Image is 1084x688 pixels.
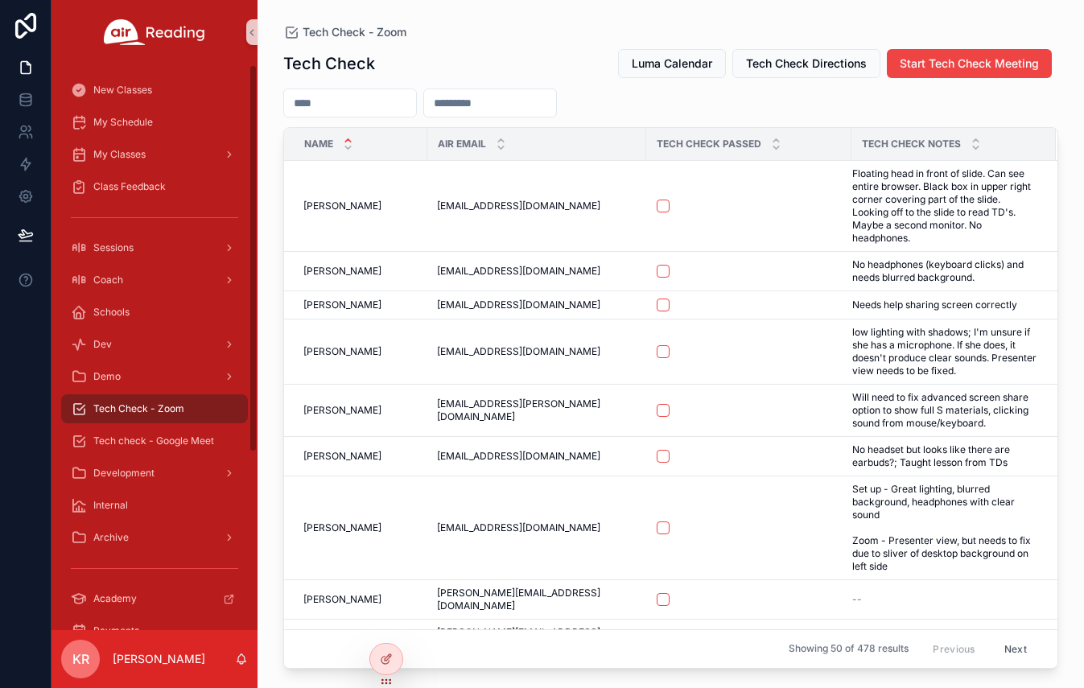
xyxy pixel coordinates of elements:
[93,402,184,415] span: Tech Check - Zoom
[852,483,1037,573] a: Set up - Great lighting, blurred background, headphones with clear sound Zoom - Presenter view, b...
[93,116,153,129] span: My Schedule
[437,200,600,212] span: [EMAIL_ADDRESS][DOMAIN_NAME]
[93,435,214,447] span: Tech check - Google Meet
[437,345,637,358] a: [EMAIL_ADDRESS][DOMAIN_NAME]
[437,521,600,534] span: [EMAIL_ADDRESS][DOMAIN_NAME]
[437,200,637,212] a: [EMAIL_ADDRESS][DOMAIN_NAME]
[61,330,248,359] a: Dev
[93,338,112,351] span: Dev
[438,138,486,150] span: Air Email
[852,167,1037,245] a: Floating head in front of slide. Can see entire browser. Black box in upper right corner covering...
[93,241,134,254] span: Sessions
[303,24,406,40] span: Tech Check - Zoom
[437,398,637,423] a: [EMAIL_ADDRESS][PERSON_NAME][DOMAIN_NAME]
[437,265,637,278] a: [EMAIL_ADDRESS][DOMAIN_NAME]
[61,394,248,423] a: Tech Check - Zoom
[93,499,128,512] span: Internal
[93,624,139,637] span: Payments
[61,298,248,327] a: Schools
[437,626,637,652] a: [PERSON_NAME][EMAIL_ADDRESS][DOMAIN_NAME]
[900,56,1039,72] span: Start Tech Check Meeting
[303,521,418,534] a: [PERSON_NAME]
[852,593,862,606] span: --
[852,593,1037,606] a: --
[61,140,248,169] a: My Classes
[283,52,375,75] h1: Tech Check
[303,345,418,358] a: [PERSON_NAME]
[852,258,1037,284] a: No headphones (keyboard clicks) and needs blurred background.
[657,138,761,150] span: Tech Check Passed
[852,443,1037,469] a: No headset but looks like there are earbuds?; Taught lesson from TDs
[618,49,726,78] button: Luma Calendar
[61,459,248,488] a: Development
[993,637,1038,661] button: Next
[93,531,129,544] span: Archive
[303,593,418,606] a: [PERSON_NAME]
[61,76,248,105] a: New Classes
[93,180,166,193] span: Class Feedback
[632,56,712,72] span: Luma Calendar
[303,299,381,311] span: [PERSON_NAME]
[789,643,909,656] span: Showing 50 of 478 results
[52,64,258,630] div: scrollable content
[93,370,121,383] span: Demo
[93,467,155,480] span: Development
[61,616,248,645] a: Payments
[61,233,248,262] a: Sessions
[303,345,381,358] span: [PERSON_NAME]
[437,521,637,534] a: [EMAIL_ADDRESS][DOMAIN_NAME]
[61,362,248,391] a: Demo
[746,56,867,72] span: Tech Check Directions
[437,345,600,358] span: [EMAIL_ADDRESS][DOMAIN_NAME]
[437,299,637,311] a: [EMAIL_ADDRESS][DOMAIN_NAME]
[303,200,381,212] span: [PERSON_NAME]
[61,172,248,201] a: Class Feedback
[303,521,381,534] span: [PERSON_NAME]
[303,299,418,311] a: [PERSON_NAME]
[61,108,248,137] a: My Schedule
[852,299,1037,311] a: Needs help sharing screen correctly
[303,200,418,212] a: [PERSON_NAME]
[93,306,130,319] span: Schools
[303,265,381,278] span: [PERSON_NAME]
[852,391,1037,430] a: Will need to fix advanced screen share option to show full S materials, clicking sound from mouse...
[852,299,1017,311] span: Needs help sharing screen correctly
[61,523,248,552] a: Archive
[862,138,961,150] span: Tech Check Notes
[61,491,248,520] a: Internal
[887,49,1052,78] button: Start Tech Check Meeting
[93,148,146,161] span: My Classes
[852,326,1037,377] a: low lighting with shadows; I'm unsure if she has a microphone. If she does, it doesn't produce cl...
[304,138,333,150] span: Name
[104,19,205,45] img: App logo
[437,265,600,278] span: [EMAIL_ADDRESS][DOMAIN_NAME]
[437,450,600,463] span: [EMAIL_ADDRESS][DOMAIN_NAME]
[303,450,381,463] span: [PERSON_NAME]
[93,592,137,605] span: Academy
[61,584,248,613] a: Academy
[61,426,248,455] a: Tech check - Google Meet
[303,593,381,606] span: [PERSON_NAME]
[283,24,406,40] a: Tech Check - Zoom
[93,84,152,97] span: New Classes
[303,404,418,417] a: [PERSON_NAME]
[437,450,637,463] a: [EMAIL_ADDRESS][DOMAIN_NAME]
[303,450,418,463] a: [PERSON_NAME]
[113,651,205,667] p: [PERSON_NAME]
[303,265,418,278] a: [PERSON_NAME]
[61,266,248,295] a: Coach
[732,49,880,78] button: Tech Check Directions
[437,587,637,612] a: [PERSON_NAME][EMAIL_ADDRESS][DOMAIN_NAME]
[93,274,123,286] span: Coach
[303,404,381,417] span: [PERSON_NAME]
[72,649,89,669] span: KR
